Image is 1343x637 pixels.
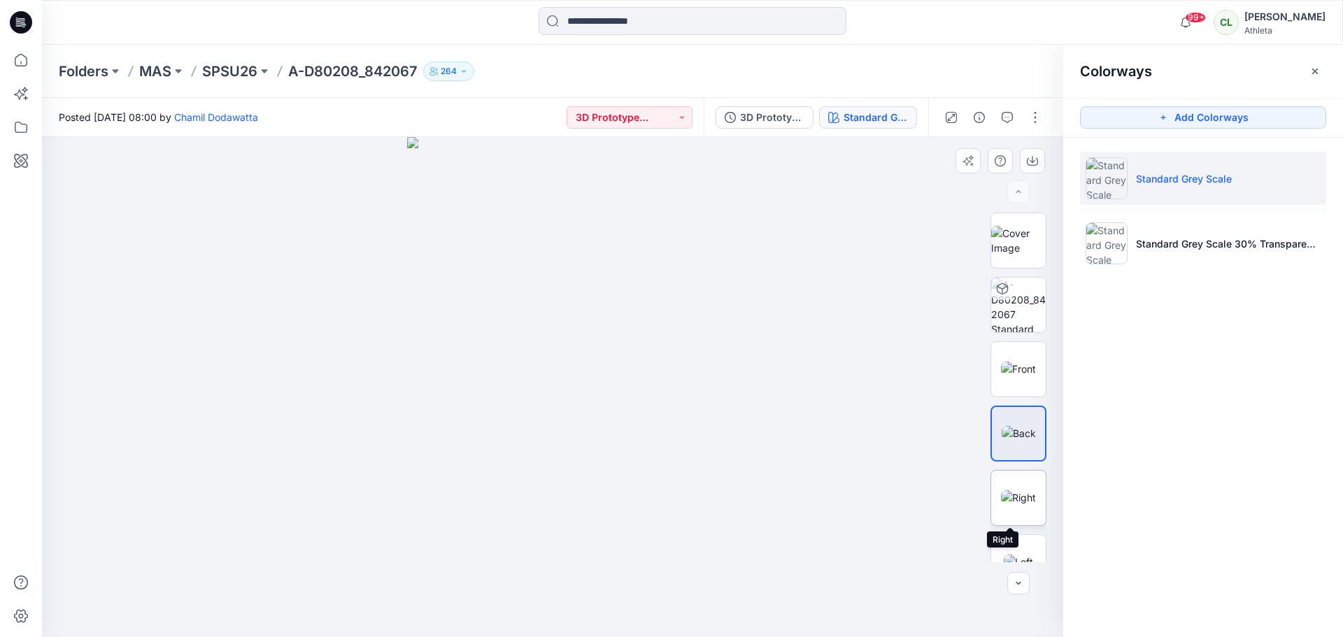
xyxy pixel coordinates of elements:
[1002,426,1036,441] img: Back
[1004,554,1033,569] img: Left
[1086,157,1128,199] img: Standard Grey Scale
[1136,236,1321,251] p: Standard Grey Scale 30% Transparency
[1214,10,1239,35] div: CL
[288,62,418,81] p: A-D80208_842067
[1001,362,1036,376] img: Front
[59,110,258,124] span: Posted [DATE] 08:00 by
[202,62,257,81] a: SPSU26
[1244,8,1326,25] div: [PERSON_NAME]
[423,62,474,81] button: 264
[844,110,908,125] div: Standard Grey Scale
[716,106,813,129] button: 3D Prototype Sample-New
[991,226,1046,255] img: Cover Image
[1001,490,1036,505] img: Right
[59,62,108,81] a: Folders
[819,106,917,129] button: Standard Grey Scale
[139,62,171,81] a: MAS
[1185,12,1206,23] span: 99+
[1136,171,1232,186] p: Standard Grey Scale
[1086,222,1128,264] img: Standard Grey Scale 30% Transparency
[441,64,457,79] p: 264
[174,111,258,123] a: Chamil Dodawatta
[991,278,1046,332] img: A-D80208_842067 Standard Grey Scale
[740,110,804,125] div: 3D Prototype Sample-New
[1244,25,1326,36] div: Athleta
[407,137,699,637] img: eyJhbGciOiJIUzI1NiIsImtpZCI6IjAiLCJzbHQiOiJzZXMiLCJ0eXAiOiJKV1QifQ.eyJkYXRhIjp7InR5cGUiOiJzdG9yYW...
[1080,106,1326,129] button: Add Colorways
[968,106,990,129] button: Details
[1080,63,1152,80] h2: Colorways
